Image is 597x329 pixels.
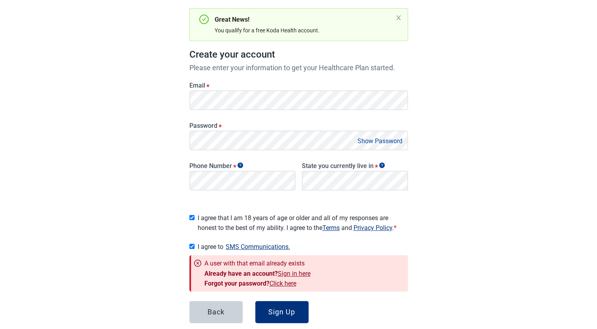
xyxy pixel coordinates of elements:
[189,82,408,89] label: Email
[198,213,408,233] span: I agree that I am 18 years of age or older and all of my responses are honest to the best of my a...
[204,270,278,277] span: Already have an account?
[354,224,392,232] a: Read our Privacy Policy
[189,122,408,129] label: Password
[198,241,408,252] span: I agree to
[199,15,209,24] span: check-circle
[278,270,311,277] a: Sign in here
[302,162,408,170] label: State you currently live in
[189,301,243,323] button: Back
[269,280,296,287] a: Click here
[223,241,292,252] button: Show SMS communications details
[215,26,392,35] div: You qualify for a free Koda Health account.
[194,260,201,288] span: close-circle
[268,308,295,316] div: Sign Up
[238,163,243,168] span: Show tooltip
[215,16,249,23] strong: Great News!
[355,136,405,146] button: Show Password
[208,308,225,316] div: Back
[189,62,408,73] p: Please enter your information to get your Healthcare Plan started.
[204,258,311,268] span: A user with that email already exists
[189,162,296,170] label: Phone Number
[204,280,269,287] span: Forgot your password?
[395,15,402,21] button: close
[255,301,309,323] button: Sign Up
[189,47,408,62] h1: Create your account
[322,224,340,232] a: Read our Terms of Service
[379,163,385,168] span: Show tooltip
